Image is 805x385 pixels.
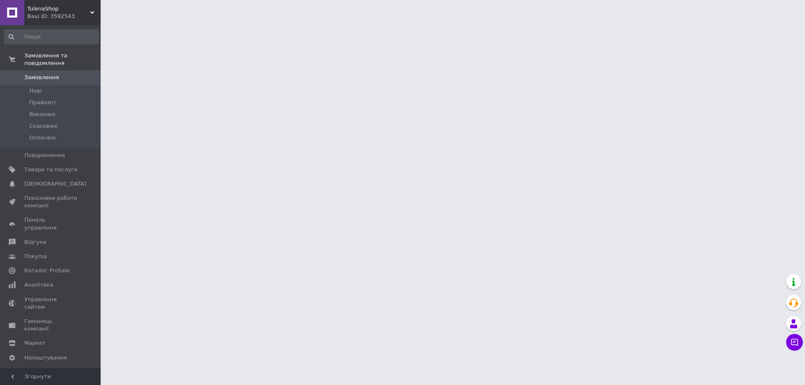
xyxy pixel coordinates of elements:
span: Товари та послуги [24,166,78,173]
span: Прийняті [29,99,55,106]
span: TulenaShop [27,5,90,13]
span: Аналітика [24,281,53,289]
span: Виконані [29,111,55,118]
span: Замовлення та повідомлення [24,52,101,67]
div: Ваш ID: 3592543 [27,13,101,20]
span: Маркет [24,339,46,347]
span: Показники роботи компанії [24,194,78,209]
span: Повідомлення [24,152,65,159]
span: Гаманець компанії [24,318,78,333]
span: Панель управління [24,216,78,231]
span: Оплачені [29,134,56,142]
span: Відгуки [24,238,46,246]
span: Покупці [24,253,47,260]
span: [DEMOGRAPHIC_DATA] [24,180,86,188]
span: Скасовані [29,122,58,130]
span: Управління сайтом [24,296,78,311]
span: Нові [29,87,42,95]
input: Пошук [4,29,99,44]
button: Чат з покупцем [786,334,803,351]
span: Замовлення [24,74,59,81]
span: Каталог ProSale [24,267,70,274]
span: Налаштування [24,354,67,362]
